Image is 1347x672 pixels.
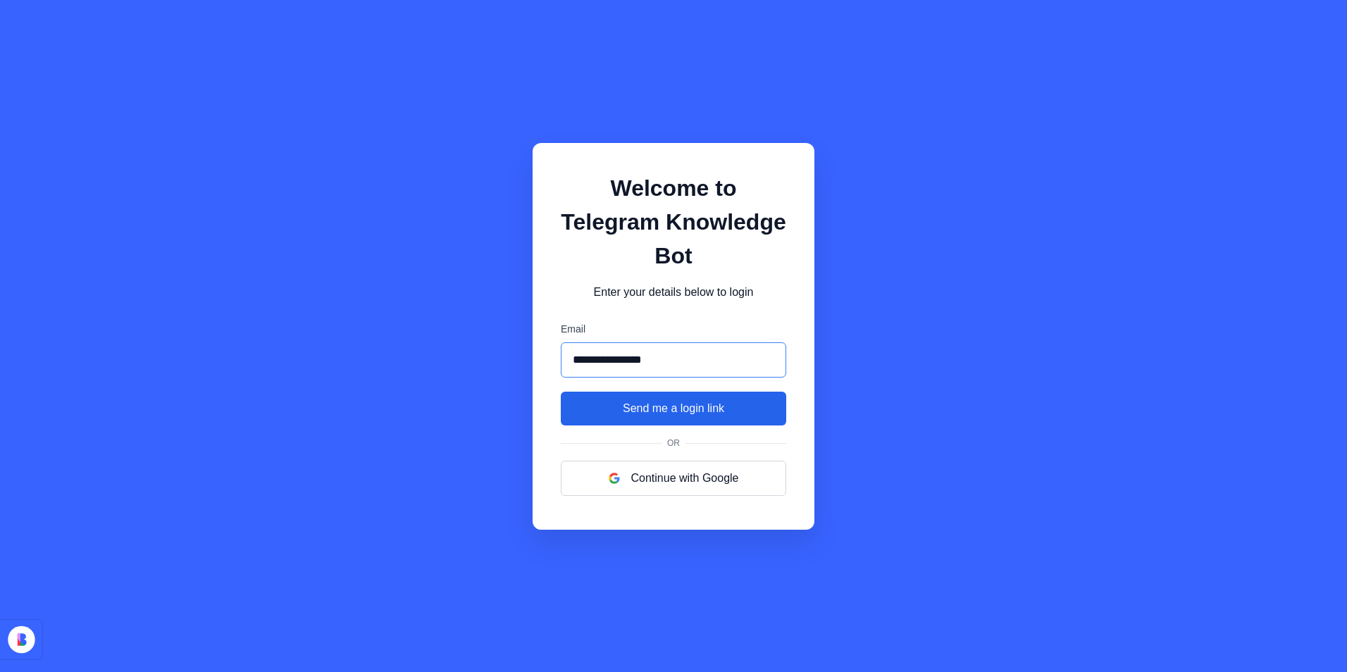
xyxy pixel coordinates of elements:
[561,171,786,273] h1: Welcome to Telegram Knowledge Bot
[561,392,786,425] button: Send me a login link
[561,461,786,496] button: Continue with Google
[561,284,786,301] p: Enter your details below to login
[561,322,786,337] label: Email
[609,473,620,484] img: google logo
[662,437,685,449] span: Or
